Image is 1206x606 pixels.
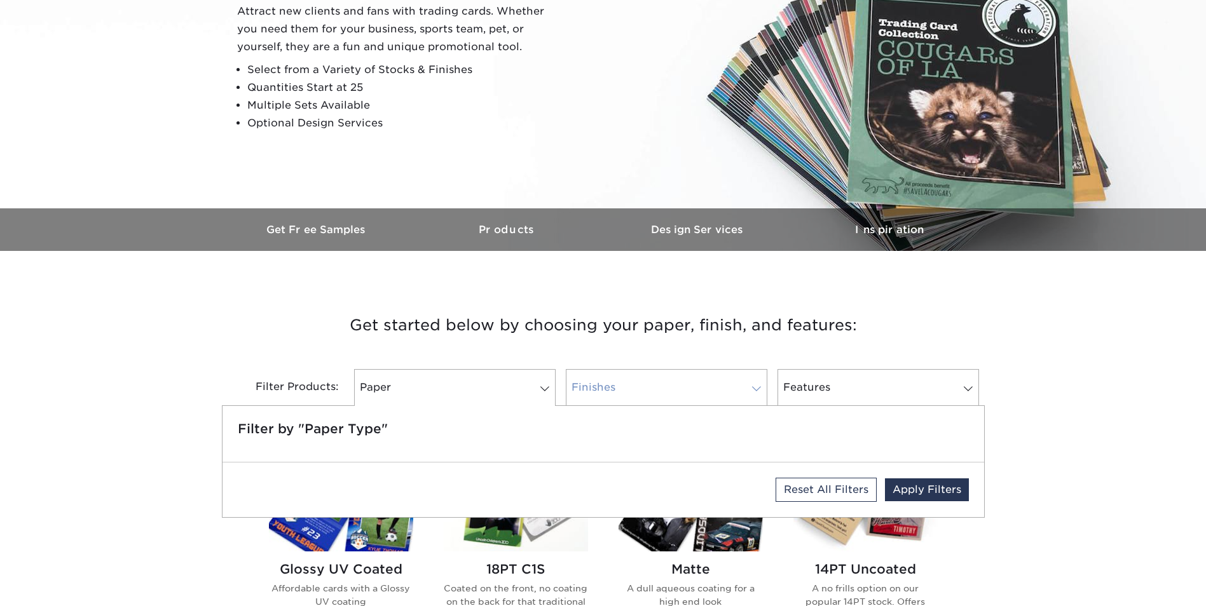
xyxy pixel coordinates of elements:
a: Reset All Filters [776,478,877,502]
a: Design Services [603,208,794,251]
h3: Products [413,224,603,236]
a: Finishes [566,369,767,406]
h2: Glossy UV Coated [269,562,413,577]
a: Products [413,208,603,251]
li: Optional Design Services [247,114,555,132]
li: Select from a Variety of Stocks & Finishes [247,61,555,79]
h2: 18PT C1S [444,562,588,577]
h2: Matte [619,562,763,577]
p: Attract new clients and fans with trading cards. Whether you need them for your business, sports ... [237,3,555,56]
h3: Get Free Samples [222,224,413,236]
a: Get Free Samples [222,208,413,251]
h3: Get started below by choosing your paper, finish, and features: [231,297,975,354]
a: Apply Filters [885,478,969,501]
a: Paper [354,369,556,406]
a: Inspiration [794,208,985,251]
a: Features [778,369,979,406]
h3: Inspiration [794,224,985,236]
li: Multiple Sets Available [247,97,555,114]
div: Filter Products: [222,369,349,406]
h5: Filter by "Paper Type" [238,421,969,436]
h2: 14PT Uncoated [793,562,938,577]
li: Quantities Start at 25 [247,79,555,97]
h3: Design Services [603,224,794,236]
